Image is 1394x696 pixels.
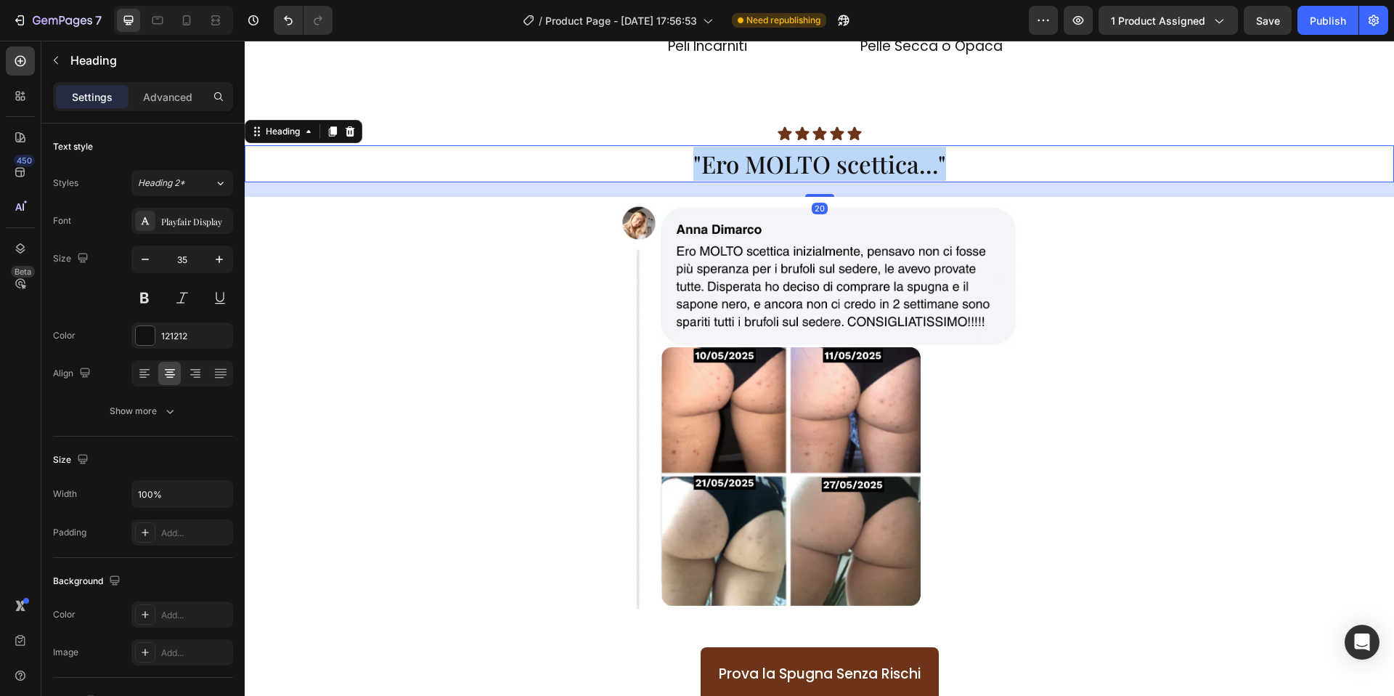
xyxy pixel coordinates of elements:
div: Playfair Display [161,215,229,228]
div: Add... [161,527,229,540]
span: Product Page - [DATE] 17:56:53 [545,13,697,28]
div: 450 [14,155,35,166]
p: Advanced [143,89,192,105]
button: Show more [53,398,233,424]
p: Prova la Spugna Senza Rischi [474,621,676,646]
span: Need republishing [746,14,820,27]
button: 1 product assigned [1099,6,1238,35]
div: Font [53,214,71,227]
div: Color [53,329,76,342]
button: Heading 2* [131,170,233,196]
div: Add... [161,609,229,622]
div: Heading [18,84,58,97]
div: Padding [53,526,86,539]
div: Size [53,450,91,470]
div: Text style [53,140,93,153]
div: 121212 [161,330,229,343]
span: 1 product assigned [1111,13,1205,28]
input: Auto [132,481,232,507]
iframe: Design area [245,41,1394,696]
div: Width [53,487,77,501]
div: Align [53,364,94,384]
div: Open Intercom Messenger [1345,625,1379,660]
div: Undo/Redo [274,6,333,35]
span: "Ero MOLTO scettica..." [449,107,701,139]
button: Publish [1297,6,1358,35]
div: Beta [11,266,35,278]
p: Heading [70,52,227,69]
p: Settings [72,89,113,105]
div: Background [53,572,123,591]
div: Color [53,608,76,621]
button: Save [1244,6,1292,35]
div: Add... [161,647,229,660]
div: 20 [567,162,583,174]
span: Save [1256,15,1280,27]
span: Heading 2* [138,177,185,190]
button: 7 [6,6,108,35]
div: Size [53,249,91,269]
div: Image [53,646,78,659]
div: Styles [53,177,78,190]
div: Publish [1310,13,1346,28]
div: Show more [110,404,177,418]
span: / [539,13,542,28]
p: 7 [95,12,102,29]
img: gempages_581170626895544840-684ecad4-86f5-48bb-a5b2-b337b6b48e99.png [373,156,775,578]
a: Prova la Spugna Senza Rischi [456,607,694,660]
